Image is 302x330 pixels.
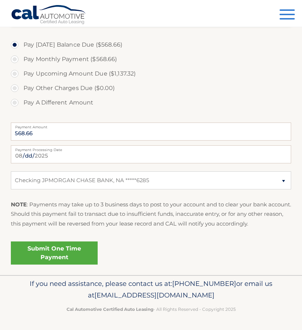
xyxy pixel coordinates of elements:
[11,241,98,265] a: Submit One Time Payment
[11,145,291,151] label: Payment Processing Date
[11,123,291,141] input: Payment Amount
[11,200,291,228] p: : Payments may take up to 3 business days to post to your account and to clear your bank account....
[280,9,295,21] button: Menu
[11,52,291,67] label: Pay Monthly Payment ($568.66)
[11,5,87,26] a: Cal Automotive
[172,279,236,288] span: [PHONE_NUMBER]
[11,38,291,52] label: Pay [DATE] Balance Due ($568.66)
[11,123,291,128] label: Payment Amount
[11,278,291,301] p: If you need assistance, please contact us at: or email us at
[11,145,291,163] input: Payment Date
[11,95,291,110] label: Pay A Different Amount
[11,67,291,81] label: Pay Upcoming Amount Due ($1,137.32)
[67,307,153,312] strong: Cal Automotive Certified Auto Leasing
[11,305,291,313] p: - All Rights Reserved - Copyright 2025
[11,201,27,208] strong: NOTE
[94,291,214,299] span: [EMAIL_ADDRESS][DOMAIN_NAME]
[11,81,291,95] label: Pay Other Charges Due ($0.00)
